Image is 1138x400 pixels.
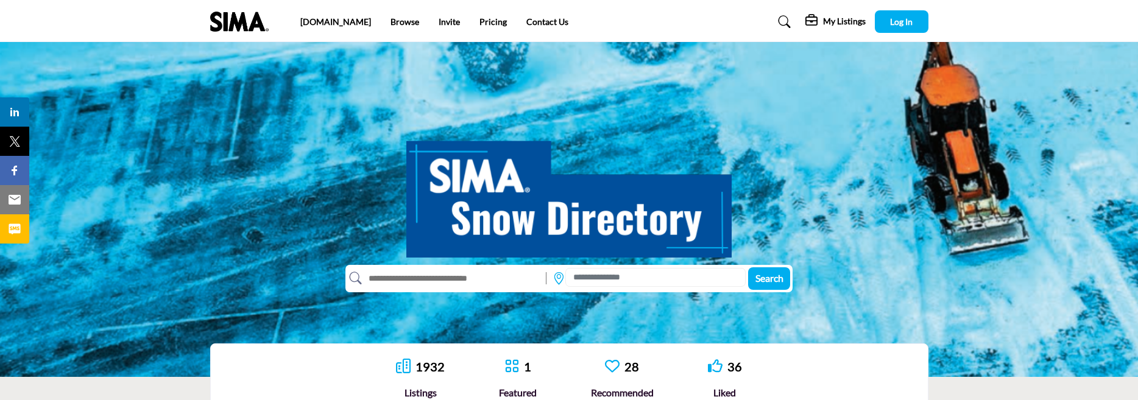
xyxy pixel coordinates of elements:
span: Log In [890,16,913,27]
a: Go to Featured [504,359,519,375]
i: Go to Liked [708,359,723,373]
a: Contact Us [526,16,568,27]
a: 1 [524,359,531,374]
img: Site Logo [210,12,275,32]
div: My Listings [805,15,866,29]
a: Search [766,12,799,32]
div: Recommended [591,385,654,400]
a: Go to Recommended [605,359,620,375]
a: Pricing [479,16,507,27]
h5: My Listings [823,16,866,27]
a: 1932 [415,359,445,374]
div: Listings [396,385,445,400]
button: Search [748,267,790,290]
button: Log In [875,10,928,33]
a: 36 [727,359,742,374]
div: Liked [708,385,742,400]
a: 28 [624,359,639,374]
img: SIMA Snow Directory [406,127,732,258]
img: Rectangle%203585.svg [543,269,550,287]
span: Search [755,272,783,284]
div: Featured [499,385,537,400]
a: Browse [391,16,419,27]
a: Invite [439,16,460,27]
a: [DOMAIN_NAME] [300,16,371,27]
